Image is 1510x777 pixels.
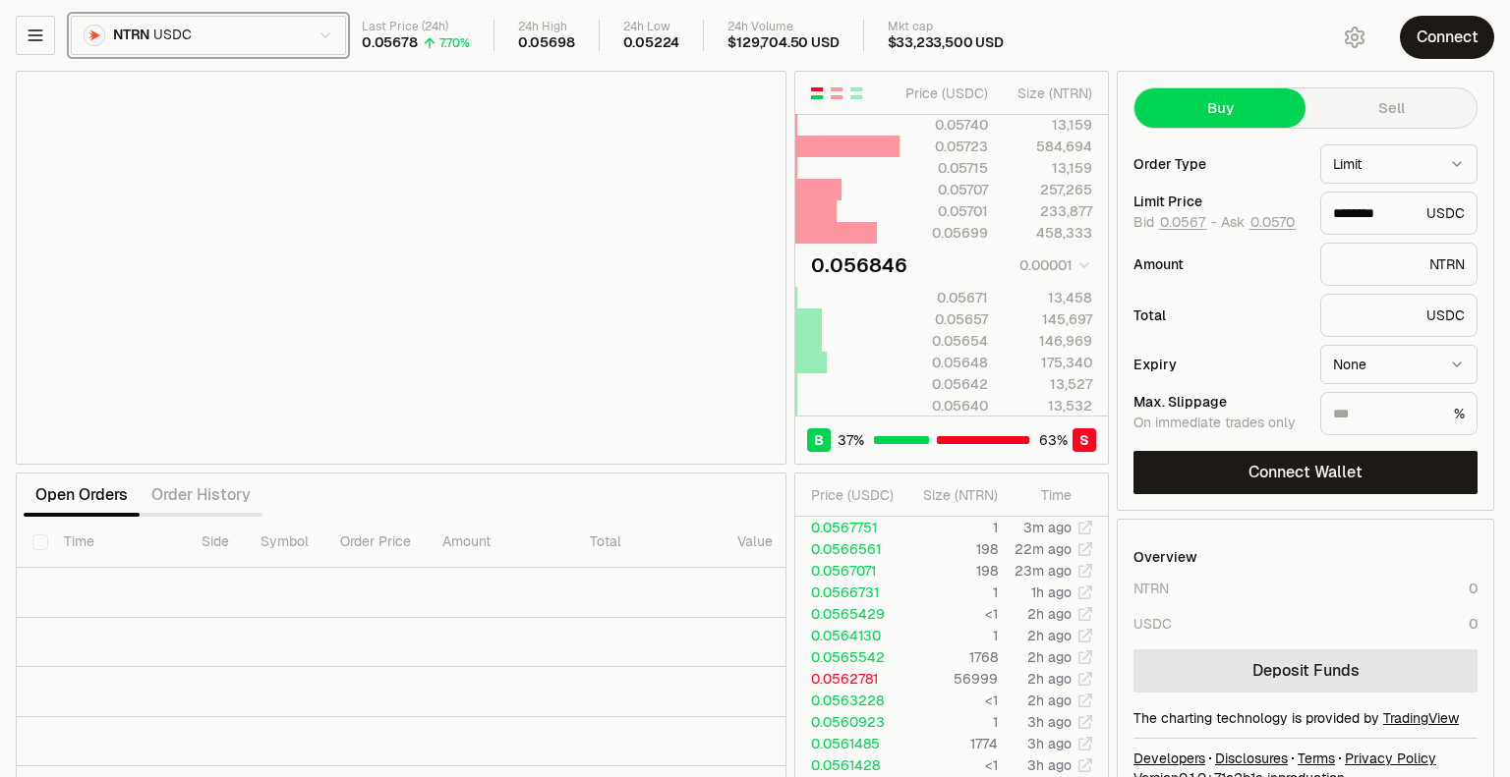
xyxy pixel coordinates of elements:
[1469,579,1478,598] div: 0
[900,137,988,156] div: 0.05723
[362,34,418,52] div: 0.05678
[17,72,785,464] iframe: Financial Chart
[1133,308,1305,322] div: Total
[1133,194,1305,208] div: Limit Price
[1005,83,1092,103] div: Size ( NTRN )
[1133,257,1305,271] div: Amount
[1015,485,1072,505] div: Time
[623,34,680,52] div: 0.05224
[1023,519,1072,536] time: 3m ago
[1133,214,1217,232] span: Bid -
[1015,562,1072,580] time: 23m ago
[518,34,575,52] div: 0.05698
[1005,374,1092,394] div: 13,527
[1014,253,1092,277] button: 0.00001
[795,733,901,754] td: 0.0561485
[829,85,844,101] button: Show Sell Orders Only
[85,26,104,45] img: NTRN Logo
[795,625,901,646] td: 0.0564130
[900,309,988,329] div: 0.05657
[1039,430,1068,450] span: 63 %
[140,475,262,515] button: Order History
[901,625,999,646] td: 1
[1027,692,1072,709] time: 2h ago
[1320,144,1478,184] button: Limit
[48,517,186,568] th: Time
[901,646,999,668] td: 1768
[901,733,999,754] td: 1774
[1158,214,1207,230] button: 0.0567
[901,560,999,582] td: 198
[901,603,999,625] td: <1
[900,288,988,307] div: 0.05671
[1298,749,1335,768] a: Terms
[900,396,988,416] div: 0.05640
[795,711,901,733] td: 0.0560923
[901,538,999,560] td: 198
[245,517,324,568] th: Symbol
[901,668,999,690] td: 56999
[1027,713,1072,731] time: 3h ago
[811,251,907,279] div: 0.056846
[1221,214,1297,232] span: Ask
[1027,756,1072,774] time: 3h ago
[795,517,901,538] td: 0.0567751
[1320,392,1478,435] div: %
[900,180,988,199] div: 0.05707
[795,668,901,690] td: 0.0562781
[900,374,988,394] div: 0.05642
[1133,358,1305,371] div: Expiry
[1320,192,1478,235] div: USDC
[1133,395,1305,409] div: Max. Slippage
[1005,223,1092,243] div: 458,333
[795,690,901,711] td: 0.0563228
[1027,627,1072,644] time: 2h ago
[1345,749,1436,768] a: Privacy Policy
[1005,115,1092,135] div: 13,159
[727,20,839,34] div: 24h Volume
[795,560,901,582] td: 0.0567071
[1027,605,1072,623] time: 2h ago
[1005,331,1092,351] div: 146,969
[1005,137,1092,156] div: 584,694
[1133,451,1478,494] button: Connect Wallet
[900,158,988,178] div: 0.05715
[1027,735,1072,752] time: 3h ago
[1320,294,1478,337] div: USDC
[1005,201,1092,221] div: 233,877
[1079,430,1089,450] span: S
[153,27,191,44] span: USDC
[795,582,901,603] td: 0.0566731
[901,754,999,776] td: <1
[1133,649,1478,693] a: Deposit Funds
[901,690,999,711] td: <1
[900,201,988,221] div: 0.05701
[901,582,999,603] td: 1
[1215,749,1288,768] a: Disclosures
[324,517,427,568] th: Order Price
[1015,540,1072,558] time: 22m ago
[888,20,1004,34] div: Mkt cap
[1134,88,1306,128] button: Buy
[917,485,998,505] div: Size ( NTRN )
[427,517,574,568] th: Amount
[1249,214,1297,230] button: 0.0570
[900,353,988,372] div: 0.05648
[1383,709,1459,727] a: TradingView
[795,538,901,560] td: 0.0566561
[1306,88,1477,128] button: Sell
[1005,396,1092,416] div: 13,532
[795,603,901,625] td: 0.0565429
[795,646,901,668] td: 0.0565542
[1005,353,1092,372] div: 175,340
[362,20,470,34] div: Last Price (24h)
[32,534,48,550] button: Select all
[186,517,245,568] th: Side
[1133,614,1172,634] div: USDC
[1133,547,1197,567] div: Overview
[809,85,825,101] button: Show Buy and Sell Orders
[1005,309,1092,329] div: 145,697
[24,475,140,515] button: Open Orders
[1320,345,1478,384] button: None
[848,85,864,101] button: Show Buy Orders Only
